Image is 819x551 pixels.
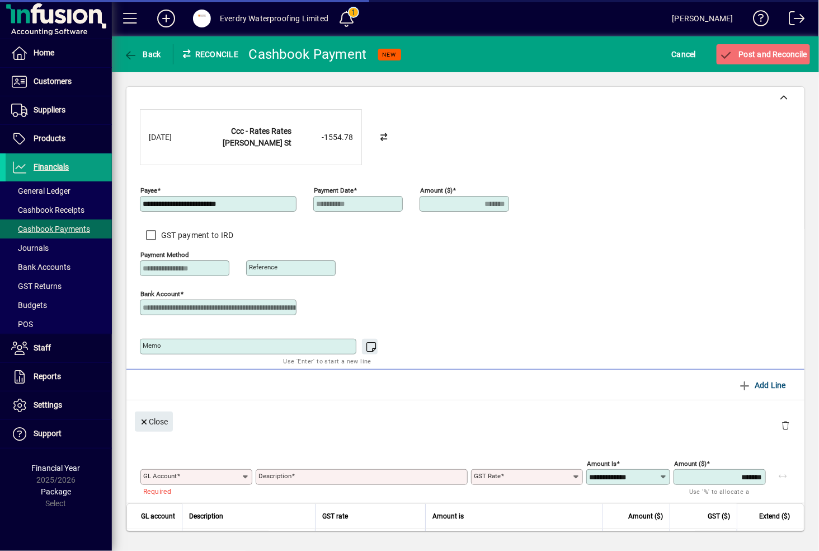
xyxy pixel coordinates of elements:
a: POS [6,315,112,334]
div: [PERSON_NAME] [672,10,733,27]
app-page-header-button: Back [112,44,173,64]
app-page-header-button: Delete [772,420,799,430]
span: NEW [383,51,397,58]
span: Post and Reconcile [719,50,807,59]
a: Reports [6,363,112,391]
span: Customers [34,77,72,86]
label: GST payment to IRD [159,230,234,241]
span: Suppliers [34,105,65,114]
span: Amount is [432,510,464,522]
mat-label: Description [258,472,291,480]
div: Cashbook Payment [249,45,367,63]
span: Cashbook Receipts [11,206,84,214]
div: -1554.78 [297,132,353,143]
span: Back [124,50,161,59]
a: Knowledge Base [745,2,769,39]
strong: Ccc - Rates Rates [PERSON_NAME] St [223,127,291,147]
div: [DATE] [149,132,194,143]
a: Bank Accounts [6,258,112,277]
span: Budgets [11,301,47,310]
a: Settings [6,391,112,419]
a: Journals [6,239,112,258]
a: Home [6,39,112,67]
span: POS [11,320,33,329]
span: Financials [34,162,69,171]
mat-hint: Use '%' to allocate a percentage [689,485,757,509]
span: Financial Year [32,464,81,473]
button: Delete [772,412,799,438]
span: Cashbook Payments [11,225,90,234]
span: Extend ($) [759,510,790,522]
mat-error: Required [143,485,243,497]
a: Suppliers [6,96,112,124]
button: Close [135,412,173,432]
button: Profile [184,8,220,29]
mat-label: Amount is [587,460,616,468]
span: Cancel [672,45,696,63]
a: Cashbook Receipts [6,200,112,220]
mat-hint: Use 'Enter' to start a new line [284,354,371,367]
mat-label: Bank Account [140,290,180,298]
button: Add [148,8,184,29]
mat-label: Amount ($) [420,186,453,194]
mat-label: Memo [143,342,161,349]
span: Journals [11,244,49,253]
a: Staff [6,334,112,362]
button: Cancel [669,44,699,64]
button: Post and Reconcile [717,44,810,64]
a: Support [6,420,112,448]
a: Logout [780,2,805,39]
span: Settings [34,400,62,409]
a: Cashbook Payments [6,220,112,239]
span: Description [189,510,223,522]
span: GST rate [322,510,348,522]
span: Package [41,487,71,496]
mat-label: Payment Date [314,186,354,194]
span: GL account [141,510,175,522]
span: GST ($) [708,510,730,522]
span: Amount ($) [628,510,663,522]
span: Reports [34,372,61,381]
span: Bank Accounts [11,263,70,272]
span: Home [34,48,54,57]
mat-label: GL Account [143,472,177,480]
mat-label: Amount ($) [674,460,707,468]
mat-label: Reference [249,263,277,271]
div: Everdry Waterproofing Limited [220,10,328,27]
span: GST Returns [11,282,62,291]
span: Staff [34,343,51,352]
app-page-header-button: Close [132,416,176,426]
span: Products [34,134,65,143]
a: GST Returns [6,277,112,296]
mat-label: Payee [140,186,157,194]
mat-label: Payment method [140,251,189,259]
mat-label: GST rate [474,472,501,480]
span: Close [139,413,168,431]
button: Back [121,44,164,64]
a: Customers [6,68,112,96]
div: Reconcile [173,45,241,63]
span: General Ledger [11,186,70,195]
span: Support [34,429,62,438]
a: Budgets [6,296,112,315]
a: General Ledger [6,181,112,200]
a: Products [6,125,112,153]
